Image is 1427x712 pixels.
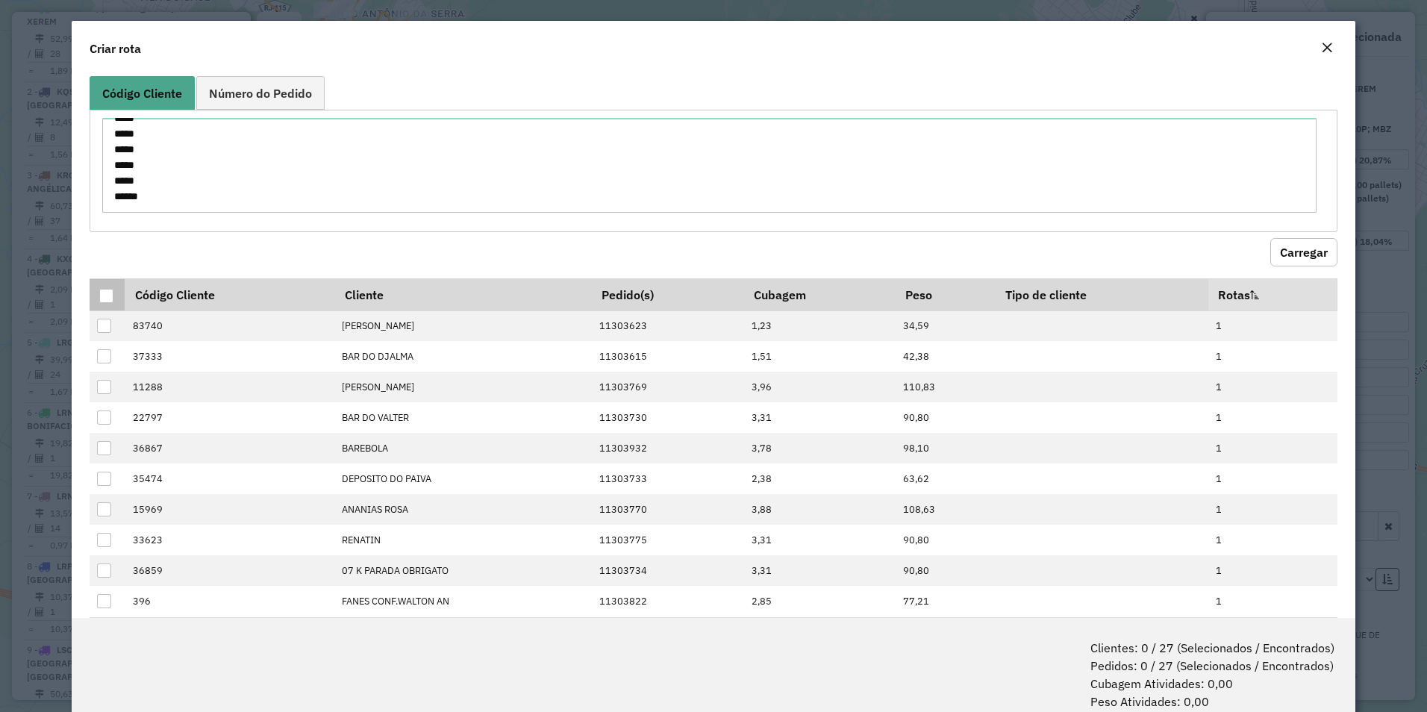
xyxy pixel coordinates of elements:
td: 3,96 [743,372,896,402]
th: Pedido(s) [592,278,744,310]
span: 11303623 [599,319,647,332]
td: 11288 [125,372,334,402]
td: 37333 [125,341,334,372]
th: Rotas [1208,278,1337,310]
td: 90,80 [896,525,996,555]
button: Close [1317,39,1337,58]
td: 90,80 [896,402,996,433]
span: 11303822 [599,595,647,608]
td: 1 [1208,555,1337,586]
td: BAR DO DJALMA [334,341,592,372]
span: Número do Pedido [209,87,312,99]
em: Fechar [1321,42,1333,54]
th: Código Cliente [125,278,334,310]
span: Clientes: 0 / 27 (Selecionados / Encontrados) Pedidos: 0 / 27 (Selecionados / Encontrados) Cubage... [1090,639,1334,711]
span: 11303770 [599,503,647,516]
td: FANES CONF.WALTON AN [334,586,592,616]
td: DEPOSITO DO PAIVA [334,463,592,494]
td: 77,21 [896,586,996,616]
span: 11303615 [599,350,647,363]
td: 36859 [125,555,334,586]
td: 34,59 [896,310,996,341]
td: 22797 [125,402,334,433]
span: 11303775 [599,534,647,546]
td: 3,78 [743,433,896,463]
td: 1 [1208,494,1337,525]
td: 3,31 [743,525,896,555]
td: 396 [125,586,334,616]
h4: Criar rota [90,40,141,57]
td: 07 K PARADA OBRIGATO [334,555,592,586]
span: 11303730 [599,411,647,424]
td: [PERSON_NAME] [334,310,592,341]
td: 108,63 [896,494,996,525]
td: 3,88 [743,494,896,525]
td: 63,62 [896,463,996,494]
td: 42,38 [896,341,996,372]
td: 15969 [125,494,334,525]
td: 1 [1208,586,1337,616]
td: [PERSON_NAME] [334,372,592,402]
td: BAREBOLA [334,433,592,463]
td: 2,38 [743,463,896,494]
td: 1,51 [743,341,896,372]
td: 1 [1208,341,1337,372]
span: Código Cliente [102,87,182,99]
span: 11303733 [599,472,647,485]
td: 2,85 [743,586,896,616]
td: 90,80 [896,555,996,586]
span: 11303769 [599,381,647,393]
td: 35474 [125,463,334,494]
td: 1 [1208,402,1337,433]
span: 11303932 [599,442,647,455]
td: 1 [1208,463,1337,494]
th: Peso [896,278,996,310]
td: 83740 [125,310,334,341]
th: Cubagem [743,278,896,310]
td: 36867 [125,433,334,463]
td: 33623 [125,525,334,555]
td: 1 [1208,525,1337,555]
td: 98,10 [896,433,996,463]
td: 1 [1208,310,1337,341]
td: 110,83 [896,372,996,402]
td: 3,31 [743,402,896,433]
td: ANANIAS ROSA [334,494,592,525]
td: 1 [1208,372,1337,402]
span: 11303734 [599,564,647,577]
td: 1,23 [743,310,896,341]
td: 3,31 [743,555,896,586]
th: Cliente [334,278,592,310]
td: 1 [1208,433,1337,463]
td: RENATIN [334,525,592,555]
td: BAR DO VALTER [334,402,592,433]
button: Carregar [1270,238,1337,266]
th: Tipo de cliente [996,278,1208,310]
